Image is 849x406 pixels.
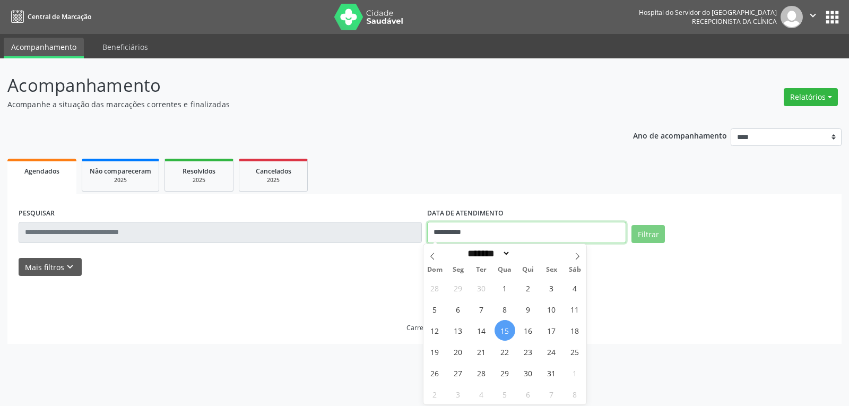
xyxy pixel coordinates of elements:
[90,167,151,176] span: Não compareceram
[471,362,492,383] span: Outubro 28, 2025
[424,362,445,383] span: Outubro 26, 2025
[448,278,469,298] span: Setembro 29, 2025
[172,176,226,184] div: 2025
[541,362,562,383] span: Outubro 31, 2025
[64,261,76,273] i: keyboard_arrow_down
[471,299,492,319] span: Outubro 7, 2025
[495,362,515,383] span: Outubro 29, 2025
[565,278,585,298] span: Outubro 4, 2025
[7,99,591,110] p: Acompanhe a situação das marcações correntes e finalizadas
[631,225,665,243] button: Filtrar
[540,266,563,273] span: Sex
[495,320,515,341] span: Outubro 15, 2025
[446,266,470,273] span: Seg
[565,320,585,341] span: Outubro 18, 2025
[427,205,504,222] label: DATA DE ATENDIMENTO
[563,266,586,273] span: Sáb
[424,384,445,404] span: Novembro 2, 2025
[541,299,562,319] span: Outubro 10, 2025
[495,341,515,362] span: Outubro 22, 2025
[781,6,803,28] img: img
[256,167,291,176] span: Cancelados
[807,10,819,21] i: 
[464,248,511,259] select: Month
[24,167,59,176] span: Agendados
[495,384,515,404] span: Novembro 5, 2025
[516,266,540,273] span: Qui
[823,8,842,27] button: apps
[183,167,215,176] span: Resolvidos
[518,362,539,383] span: Outubro 30, 2025
[518,299,539,319] span: Outubro 9, 2025
[471,278,492,298] span: Setembro 30, 2025
[495,299,515,319] span: Outubro 8, 2025
[424,320,445,341] span: Outubro 12, 2025
[4,38,84,58] a: Acompanhamento
[28,12,91,21] span: Central de Marcação
[470,266,493,273] span: Ter
[7,8,91,25] a: Central de Marcação
[19,258,82,277] button: Mais filtroskeyboard_arrow_down
[448,384,469,404] span: Novembro 3, 2025
[541,384,562,404] span: Novembro 7, 2025
[448,341,469,362] span: Outubro 20, 2025
[7,72,591,99] p: Acompanhamento
[90,176,151,184] div: 2025
[565,341,585,362] span: Outubro 25, 2025
[471,320,492,341] span: Outubro 14, 2025
[448,299,469,319] span: Outubro 6, 2025
[541,278,562,298] span: Outubro 3, 2025
[565,362,585,383] span: Novembro 1, 2025
[448,362,469,383] span: Outubro 27, 2025
[247,176,300,184] div: 2025
[541,320,562,341] span: Outubro 17, 2025
[784,88,838,106] button: Relatórios
[633,128,727,142] p: Ano de acompanhamento
[471,384,492,404] span: Novembro 4, 2025
[471,341,492,362] span: Outubro 21, 2025
[518,384,539,404] span: Novembro 6, 2025
[95,38,155,56] a: Beneficiários
[518,278,539,298] span: Outubro 2, 2025
[424,278,445,298] span: Setembro 28, 2025
[495,278,515,298] span: Outubro 1, 2025
[406,323,443,332] div: Carregando
[518,320,539,341] span: Outubro 16, 2025
[510,248,545,259] input: Year
[424,341,445,362] span: Outubro 19, 2025
[448,320,469,341] span: Outubro 13, 2025
[19,205,55,222] label: PESQUISAR
[518,341,539,362] span: Outubro 23, 2025
[803,6,823,28] button: 
[424,299,445,319] span: Outubro 5, 2025
[493,266,516,273] span: Qua
[692,17,777,26] span: Recepcionista da clínica
[565,299,585,319] span: Outubro 11, 2025
[639,8,777,17] div: Hospital do Servidor do [GEOGRAPHIC_DATA]
[423,266,447,273] span: Dom
[541,341,562,362] span: Outubro 24, 2025
[565,384,585,404] span: Novembro 8, 2025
